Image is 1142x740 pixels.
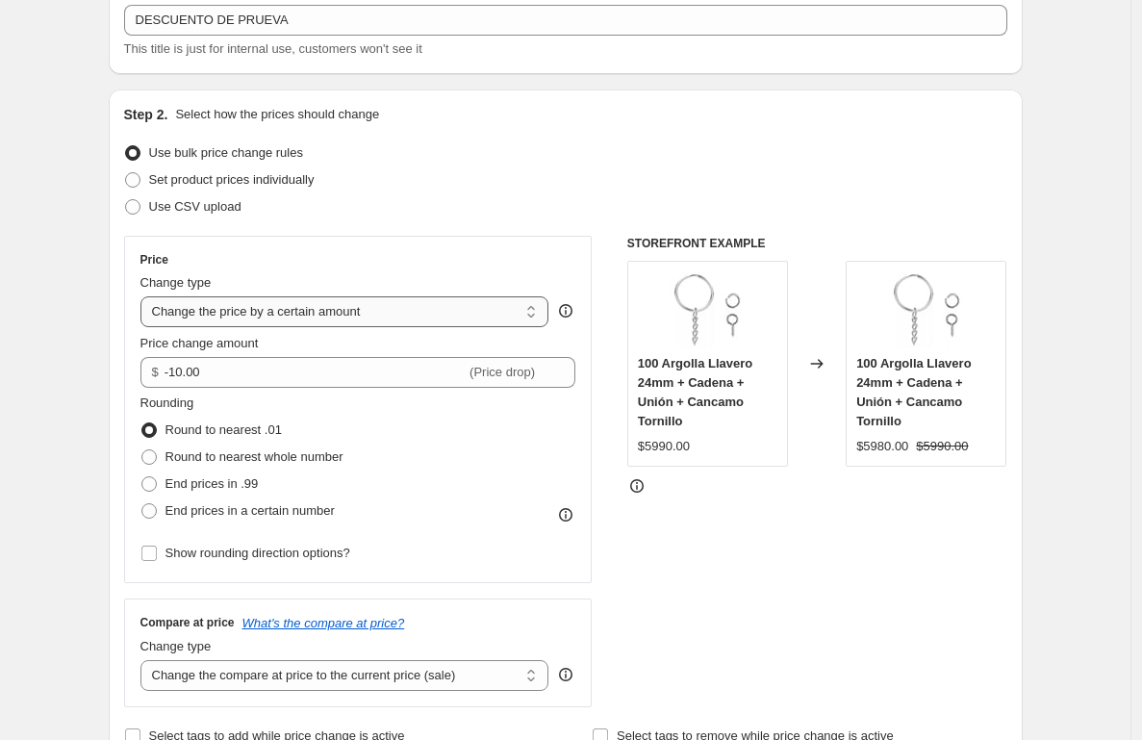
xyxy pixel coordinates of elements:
[165,357,466,388] input: -10.00
[165,422,282,437] span: Round to nearest .01
[638,437,690,456] div: $5990.00
[149,145,303,160] span: Use bulk price change rules
[140,275,212,290] span: Change type
[916,437,968,456] strike: $5990.00
[242,616,405,630] button: What's the compare at price?
[888,271,965,348] img: 100-argolla-llavero-24mm-cadena-union-cancamo-tornillo-584518_80x.jpg
[556,665,575,684] div: help
[175,105,379,124] p: Select how the prices should change
[124,41,422,56] span: This title is just for internal use, customers won't see it
[627,236,1007,251] h6: STOREFRONT EXAMPLE
[556,301,575,320] div: help
[140,396,194,410] span: Rounding
[140,336,259,350] span: Price change amount
[140,252,168,268] h3: Price
[856,356,971,428] span: 100 Argolla Llavero 24mm + Cadena + Unión + Cancamo Tornillo
[140,615,235,630] h3: Compare at price
[149,172,315,187] span: Set product prices individually
[140,639,212,653] span: Change type
[669,271,746,348] img: 100-argolla-llavero-24mm-cadena-union-cancamo-tornillo-584518_80x.jpg
[165,476,259,491] span: End prices in .99
[165,449,343,464] span: Round to nearest whole number
[638,356,752,428] span: 100 Argolla Llavero 24mm + Cadena + Unión + Cancamo Tornillo
[469,365,535,379] span: (Price drop)
[856,437,908,456] div: $5980.00
[165,546,350,560] span: Show rounding direction options?
[149,199,241,214] span: Use CSV upload
[124,5,1007,36] input: 30% off holiday sale
[152,365,159,379] span: $
[124,105,168,124] h2: Step 2.
[165,503,335,518] span: End prices in a certain number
